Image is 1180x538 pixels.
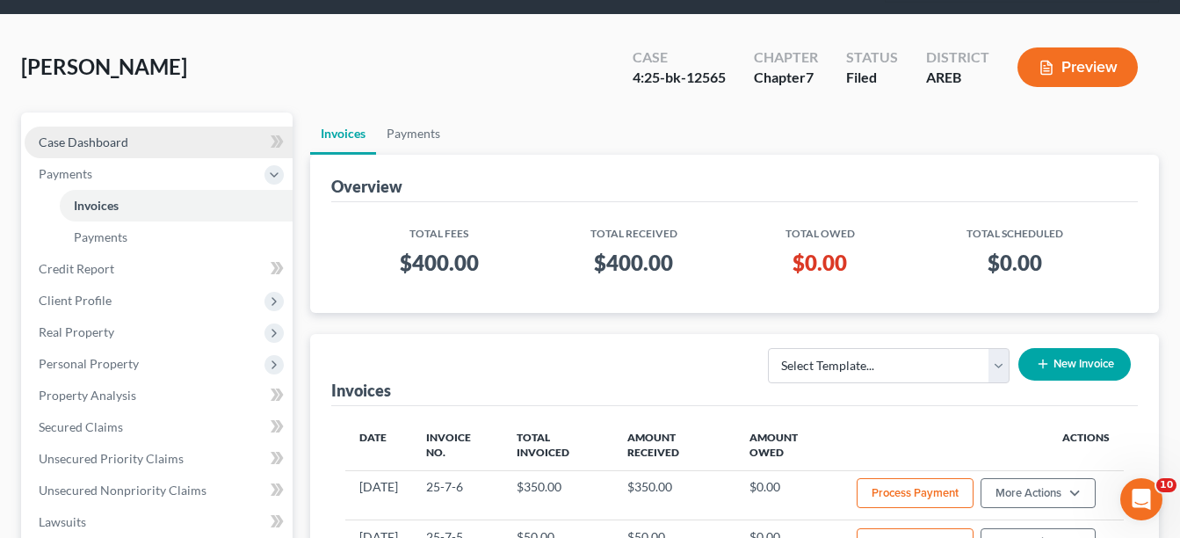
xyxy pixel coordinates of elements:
[376,113,451,155] a: Payments
[331,176,402,197] div: Overview
[345,470,412,520] td: [DATE]
[532,216,734,242] th: Total Received
[846,68,898,88] div: Filed
[412,470,503,520] td: 25-7-6
[857,478,974,508] button: Process Payment
[25,253,293,285] a: Credit Report
[39,483,206,498] span: Unsecured Nonpriority Claims
[735,216,905,242] th: Total Owed
[1120,478,1162,520] iframe: Intercom live chat
[39,261,114,276] span: Credit Report
[310,113,376,155] a: Invoices
[25,411,293,443] a: Secured Claims
[345,216,533,242] th: Total Fees
[39,356,139,371] span: Personal Property
[1156,478,1176,492] span: 10
[345,420,412,471] th: Date
[926,47,989,68] div: District
[412,420,503,471] th: Invoice No.
[39,166,92,181] span: Payments
[25,475,293,506] a: Unsecured Nonpriority Claims
[547,249,720,277] h3: $400.00
[981,478,1096,508] button: More Actions
[331,380,391,401] div: Invoices
[503,470,613,520] td: $350.00
[39,324,114,339] span: Real Property
[25,443,293,475] a: Unsecured Priority Claims
[1017,47,1138,87] button: Preview
[806,69,814,85] span: 7
[25,127,293,158] a: Case Dashboard
[846,47,898,68] div: Status
[60,190,293,222] a: Invoices
[754,47,818,68] div: Chapter
[21,54,187,79] span: [PERSON_NAME]
[633,68,726,88] div: 4:25-bk-12565
[39,514,86,529] span: Lawsuits
[39,134,128,149] span: Case Dashboard
[74,198,119,213] span: Invoices
[39,293,112,308] span: Client Profile
[39,419,123,434] span: Secured Claims
[60,222,293,253] a: Payments
[25,506,293,538] a: Lawsuits
[919,249,1110,277] h3: $0.00
[74,229,127,244] span: Payments
[613,420,735,471] th: Amount Received
[905,216,1124,242] th: Total Scheduled
[843,420,1124,471] th: Actions
[749,249,891,277] h3: $0.00
[503,420,613,471] th: Total Invoiced
[1018,348,1131,381] button: New Invoice
[39,451,184,466] span: Unsecured Priority Claims
[633,47,726,68] div: Case
[39,388,136,403] span: Property Analysis
[735,470,843,520] td: $0.00
[926,68,989,88] div: AREB
[613,470,735,520] td: $350.00
[359,249,519,277] h3: $400.00
[754,68,818,88] div: Chapter
[25,380,293,411] a: Property Analysis
[735,420,843,471] th: Amount Owed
